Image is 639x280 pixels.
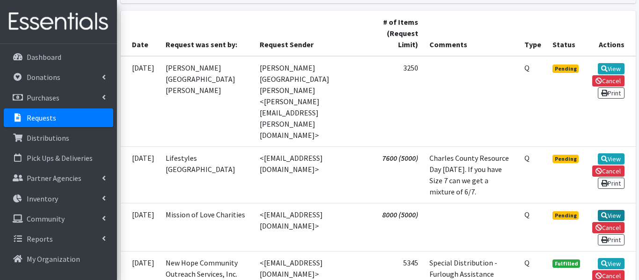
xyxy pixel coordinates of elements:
[598,258,624,269] a: View
[375,56,424,147] td: 3250
[4,189,113,208] a: Inventory
[121,56,160,147] td: [DATE]
[121,146,160,203] td: [DATE]
[121,203,160,251] td: [DATE]
[254,11,375,56] th: Request Sender
[160,203,254,251] td: Mission of Love Charities
[4,129,113,147] a: Distributions
[27,113,56,122] p: Requests
[121,11,160,56] th: Date
[4,250,113,268] a: My Organization
[4,149,113,167] a: Pick Ups & Deliveries
[598,87,624,99] a: Print
[375,11,424,56] th: # of Items (Request Limit)
[254,56,375,147] td: [PERSON_NAME][GEOGRAPHIC_DATA] [PERSON_NAME] <[PERSON_NAME][EMAIL_ADDRESS][PERSON_NAME][DOMAIN_NA...
[4,48,113,66] a: Dashboard
[254,203,375,251] td: <[EMAIL_ADDRESS][DOMAIN_NAME]>
[552,259,581,268] span: Fulfilled
[27,173,81,183] p: Partner Agencies
[598,63,624,74] a: View
[552,65,579,73] span: Pending
[27,254,80,264] p: My Organization
[4,169,113,187] a: Partner Agencies
[598,178,624,189] a: Print
[592,75,624,86] a: Cancel
[598,234,624,245] a: Print
[552,211,579,220] span: Pending
[4,108,113,127] a: Requests
[4,230,113,248] a: Reports
[524,210,530,219] abbr: Quantity
[27,234,53,244] p: Reports
[160,11,254,56] th: Request was sent by:
[524,153,530,163] abbr: Quantity
[598,210,624,221] a: View
[4,68,113,86] a: Donations
[592,165,624,177] a: Cancel
[552,155,579,163] span: Pending
[424,146,519,203] td: Charles County Resource Day [DATE]. If you have Size 7 can we get a mixture of 6/7.
[4,88,113,107] a: Purchases
[27,214,65,223] p: Community
[160,56,254,147] td: [PERSON_NAME][GEOGRAPHIC_DATA] [PERSON_NAME]
[547,11,586,56] th: Status
[27,194,58,203] p: Inventory
[27,153,93,163] p: Pick Ups & Deliveries
[27,72,60,82] p: Donations
[586,11,635,56] th: Actions
[524,258,530,267] abbr: Quantity
[27,52,61,62] p: Dashboard
[254,146,375,203] td: <[EMAIL_ADDRESS][DOMAIN_NAME]>
[598,153,624,165] a: View
[4,209,113,228] a: Community
[160,146,254,203] td: Lifestyles [GEOGRAPHIC_DATA]
[375,203,424,251] td: 8000 (5000)
[519,11,547,56] th: Type
[27,133,69,143] p: Distributions
[375,146,424,203] td: 7600 (5000)
[424,11,519,56] th: Comments
[4,6,113,37] img: HumanEssentials
[524,63,530,72] abbr: Quantity
[592,222,624,233] a: Cancel
[27,93,59,102] p: Purchases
